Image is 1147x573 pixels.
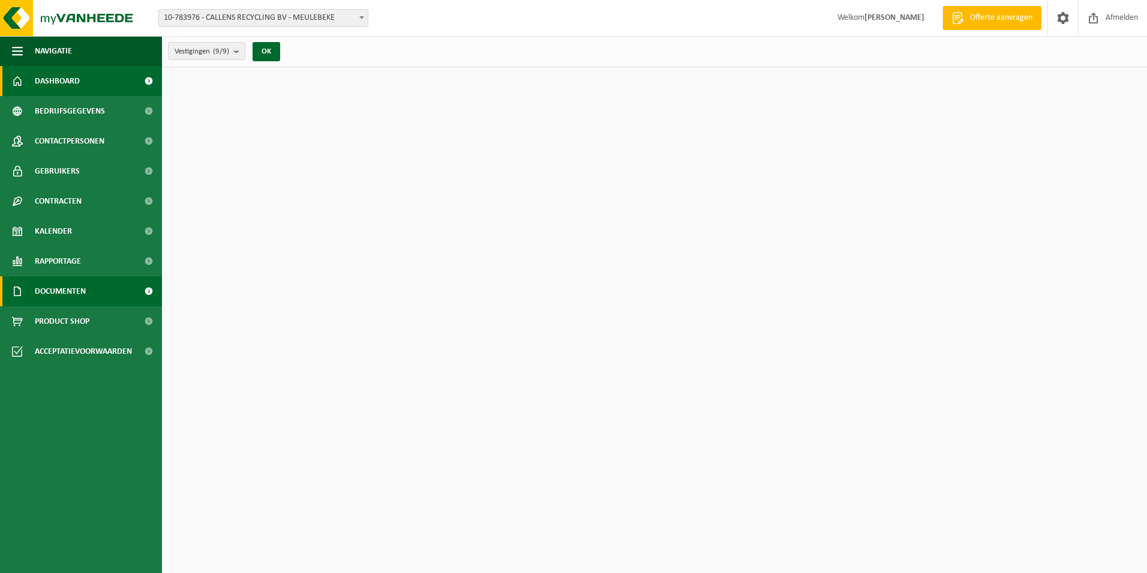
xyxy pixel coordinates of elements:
button: OK [253,42,280,61]
span: Vestigingen [175,43,229,61]
span: 10-783976 - CALLENS RECYCLING BV - MEULEBEKE [158,9,368,27]
span: Gebruikers [35,156,80,186]
span: Dashboard [35,66,80,96]
span: Product Shop [35,306,89,336]
span: Offerte aanvragen [967,12,1035,24]
count: (9/9) [213,47,229,55]
span: Documenten [35,276,86,306]
strong: [PERSON_NAME] [864,13,924,22]
span: Bedrijfsgegevens [35,96,105,126]
span: Contactpersonen [35,126,104,156]
span: Rapportage [35,246,81,276]
span: Navigatie [35,36,72,66]
span: Acceptatievoorwaarden [35,336,132,366]
span: Contracten [35,186,82,216]
a: Offerte aanvragen [942,6,1041,30]
span: Kalender [35,216,72,246]
span: 10-783976 - CALLENS RECYCLING BV - MEULEBEKE [159,10,368,26]
button: Vestigingen(9/9) [168,42,245,60]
